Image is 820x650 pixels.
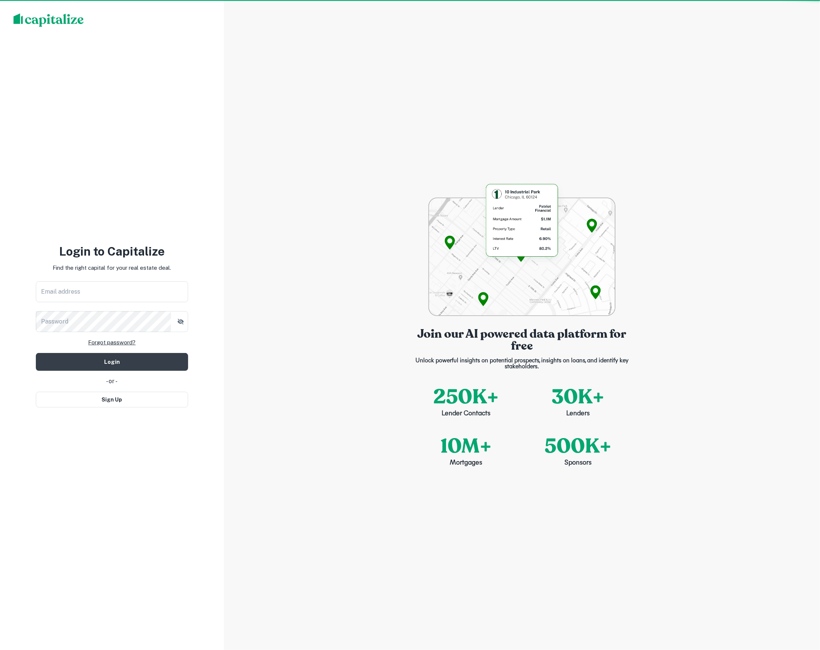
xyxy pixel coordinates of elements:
button: Login [36,353,188,371]
h3: Login to Capitalize [36,243,188,260]
p: Find the right capital for your real estate deal. [53,263,171,272]
p: 10M+ [440,431,492,461]
a: Forgot password? [88,338,136,347]
p: Unlock powerful insights on potential prospects, insights on loans, and identify key stakeholders. [410,358,634,370]
p: Sponsors [564,458,592,468]
p: Lenders [566,409,590,419]
img: login-bg [428,182,615,316]
p: 500K+ [545,431,611,461]
div: - or - [36,377,188,386]
iframe: Chat Widget [783,566,820,602]
p: Mortgages [450,458,482,468]
button: Sign Up [36,392,188,407]
p: Join our AI powered data platform for free [410,328,634,352]
p: 30K+ [552,382,604,412]
p: 250K+ [433,382,499,412]
p: Lender Contacts [442,409,490,419]
img: capitalize-logo.png [13,13,84,27]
